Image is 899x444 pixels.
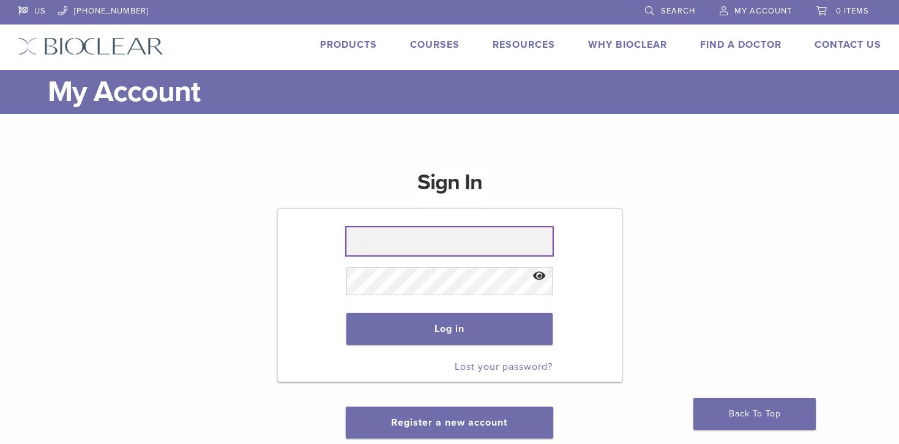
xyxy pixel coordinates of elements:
[18,37,163,55] img: Bioclear
[693,398,816,430] a: Back To Top
[836,6,869,16] span: 0 items
[493,39,555,51] a: Resources
[346,313,553,345] button: Log in
[815,39,881,51] a: Contact Us
[346,407,553,438] button: Register a new account
[734,6,792,16] span: My Account
[588,39,667,51] a: Why Bioclear
[700,39,781,51] a: Find A Doctor
[417,168,482,207] h1: Sign In
[410,39,460,51] a: Courses
[391,416,507,429] a: Register a new account
[48,70,881,114] h1: My Account
[526,261,553,292] button: Show password
[455,361,553,373] a: Lost your password?
[320,39,377,51] a: Products
[661,6,695,16] span: Search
